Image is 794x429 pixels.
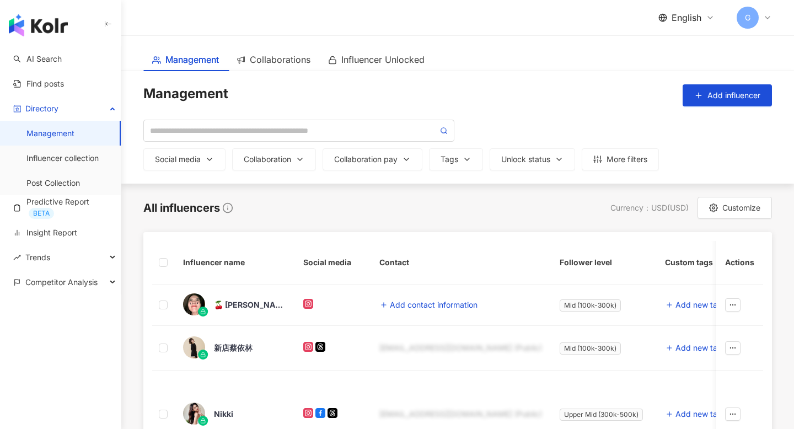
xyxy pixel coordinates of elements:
th: Actions [716,241,763,285]
th: Social media [294,241,371,285]
span: Directory [25,96,58,121]
div: Social media [155,155,214,164]
span: Trends [25,245,50,270]
button: Collaboration [232,148,316,170]
button: Add new tag [665,403,723,425]
span: G [745,12,750,24]
a: Predictive ReportBETA [13,196,112,219]
a: Influencer collection [26,153,99,164]
th: Follower level [551,241,656,285]
div: Nikki [214,409,233,420]
th: Influencer name [174,241,294,285]
span: Competitor Analysis [25,270,98,294]
div: [EMAIL_ADDRESS][DOMAIN_NAME] (Public) [379,409,542,420]
div: Collaboration [244,155,304,164]
button: Add new tag [665,294,723,316]
button: Tags [429,148,483,170]
div: 🍒 [PERSON_NAME] [PERSON_NAME] [214,299,286,310]
button: Add contact information [379,294,478,316]
span: Add new tag [675,301,722,309]
img: KOL Avatar [183,336,205,358]
span: Mid (100k-300k) [560,299,621,312]
button: Social media [143,148,226,170]
th: Contact [371,241,551,285]
div: Currency ： USD ( USD ) [610,202,689,213]
button: More filters [582,148,659,170]
span: Management [165,53,219,67]
button: Add influencer [683,84,772,106]
button: Customize [698,197,772,219]
span: Mid (100k-300k) [560,342,621,355]
div: Tags [441,155,471,164]
div: [EMAIL_ADDRESS][DOMAIN_NAME] (Public) [379,342,542,353]
button: Unlock status [490,148,575,170]
img: KOL Avatar [183,293,205,315]
span: Add contact information [390,301,478,309]
button: Collaboration pay [323,148,422,170]
a: Post Collection [26,178,80,189]
a: searchAI Search [13,53,62,65]
span: Customize [722,203,760,212]
a: Insight Report [13,227,77,238]
span: Influencer Unlocked [341,53,425,67]
span: Add new tag [675,410,722,419]
div: Unlock status [501,155,564,164]
span: rise [13,254,21,261]
span: Add influencer [707,91,760,100]
th: Custom tags [656,241,732,285]
a: Find posts [13,78,64,89]
a: Management [26,128,74,139]
img: KOL Avatar [183,403,205,425]
div: All influencers [143,200,220,216]
span: English [672,12,701,24]
div: 新店蔡依林 [214,342,253,353]
span: Add new tag [675,344,722,352]
div: Collaboration pay [334,155,411,164]
div: More filters [593,155,647,164]
span: Upper Mid (300k-500k) [560,409,643,421]
span: Collaborations [250,53,310,67]
span: Management [143,84,228,106]
img: logo [9,14,68,36]
button: Add new tag [665,337,723,359]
